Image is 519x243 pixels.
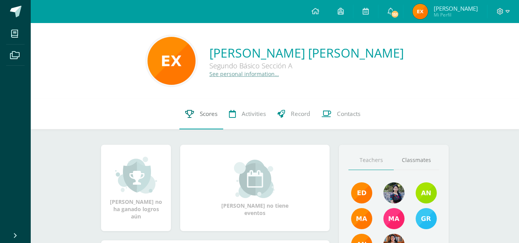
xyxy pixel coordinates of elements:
span: Scores [200,110,217,118]
span: Contacts [337,110,360,118]
a: See personal information… [209,70,279,78]
a: Teachers [348,150,394,170]
img: 9b17679b4520195df407efdfd7b84603.png [383,182,405,203]
img: 560278503d4ca08c21e9c7cd40ba0529.png [351,208,372,229]
div: Segundo Básico Sección A [209,61,404,70]
img: b7ce7144501556953be3fc0a459761b8.png [416,208,437,229]
span: Mi Perfil [434,12,478,18]
div: [PERSON_NAME] no ha ganado logros aún [109,156,163,220]
span: 151 [391,10,399,18]
img: event_small.png [234,160,276,198]
a: Classmates [394,150,439,170]
img: f40e456500941b1b33f0807dd74ea5cf.png [351,182,372,203]
span: Record [291,110,310,118]
div: [PERSON_NAME] no tiene eventos [217,160,293,217]
img: 23e1ac614e0d89a845629a5038059fe2.png [148,37,196,85]
img: achievement_small.png [115,156,157,194]
a: [PERSON_NAME] [PERSON_NAME] [209,45,404,61]
a: Scores [179,99,223,129]
img: 7766054b1332a6085c7723d22614d631.png [383,208,405,229]
span: Activities [242,110,266,118]
a: Activities [223,99,272,129]
img: ec9058e119db4a565bf1c70325520aa2.png [413,4,428,19]
img: e6b27947fbea61806f2b198ab17e5dde.png [416,182,437,203]
span: [PERSON_NAME] [434,5,478,12]
a: Contacts [316,99,366,129]
a: Record [272,99,316,129]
